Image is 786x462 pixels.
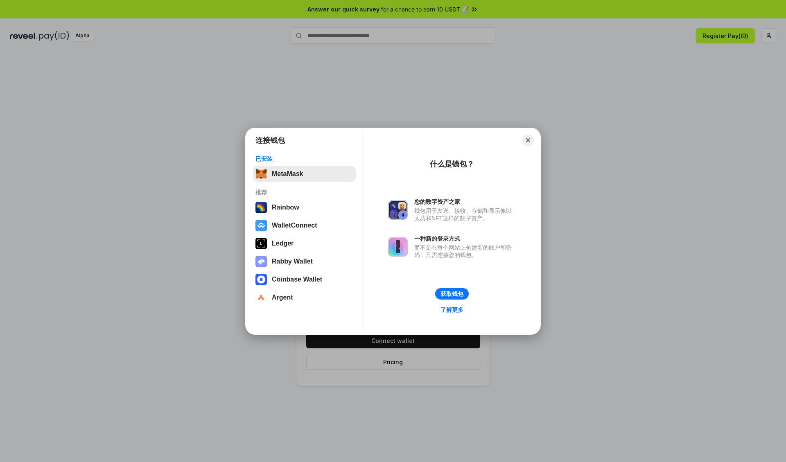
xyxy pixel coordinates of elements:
[253,217,356,234] button: WalletConnect
[272,258,313,265] div: Rabby Wallet
[255,220,267,231] img: svg+xml,%3Csvg%20width%3D%2228%22%20height%3D%2228%22%20viewBox%3D%220%200%2028%2028%22%20fill%3D...
[436,304,468,315] a: 了解更多
[272,170,303,178] div: MetaMask
[440,290,463,297] div: 获取钱包
[255,135,285,145] h1: 连接钱包
[255,168,267,180] img: svg+xml,%3Csvg%20fill%3D%22none%22%20height%3D%2233%22%20viewBox%3D%220%200%2035%2033%22%20width%...
[272,240,294,247] div: Ledger
[522,135,534,146] button: Close
[272,276,322,283] div: Coinbase Wallet
[255,292,267,303] img: svg+xml,%3Csvg%20width%3D%2228%22%20height%3D%2228%22%20viewBox%3D%220%200%2028%2028%22%20fill%3D...
[272,204,299,211] div: Rainbow
[255,274,267,285] img: svg+xml,%3Csvg%20width%3D%2228%22%20height%3D%2228%22%20viewBox%3D%220%200%2028%2028%22%20fill%3D...
[272,222,317,229] div: WalletConnect
[435,288,469,300] button: 获取钱包
[253,289,356,306] button: Argent
[255,238,267,249] img: svg+xml,%3Csvg%20xmlns%3D%22http%3A%2F%2Fwww.w3.org%2F2000%2Fsvg%22%20width%3D%2228%22%20height%3...
[430,159,474,169] div: 什么是钱包？
[255,256,267,267] img: svg+xml,%3Csvg%20xmlns%3D%22http%3A%2F%2Fwww.w3.org%2F2000%2Fsvg%22%20fill%3D%22none%22%20viewBox...
[440,306,463,313] div: 了解更多
[255,202,267,213] img: svg+xml,%3Csvg%20width%3D%22120%22%20height%3D%22120%22%20viewBox%3D%220%200%20120%20120%22%20fil...
[414,198,516,205] div: 您的数字资产之家
[388,200,408,220] img: svg+xml,%3Csvg%20xmlns%3D%22http%3A%2F%2Fwww.w3.org%2F2000%2Fsvg%22%20fill%3D%22none%22%20viewBox...
[253,199,356,216] button: Rainbow
[388,237,408,257] img: svg+xml,%3Csvg%20xmlns%3D%22http%3A%2F%2Fwww.w3.org%2F2000%2Fsvg%22%20fill%3D%22none%22%20viewBox...
[253,253,356,270] button: Rabby Wallet
[253,166,356,182] button: MetaMask
[414,207,516,222] div: 钱包用于发送、接收、存储和显示像以太坊和NFT这样的数字资产。
[272,294,293,301] div: Argent
[414,235,516,242] div: 一种新的登录方式
[255,155,353,162] div: 已安装
[253,271,356,288] button: Coinbase Wallet
[414,244,516,259] div: 而不是在每个网站上创建新的账户和密码，只需连接您的钱包。
[253,235,356,252] button: Ledger
[255,189,353,196] div: 推荐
